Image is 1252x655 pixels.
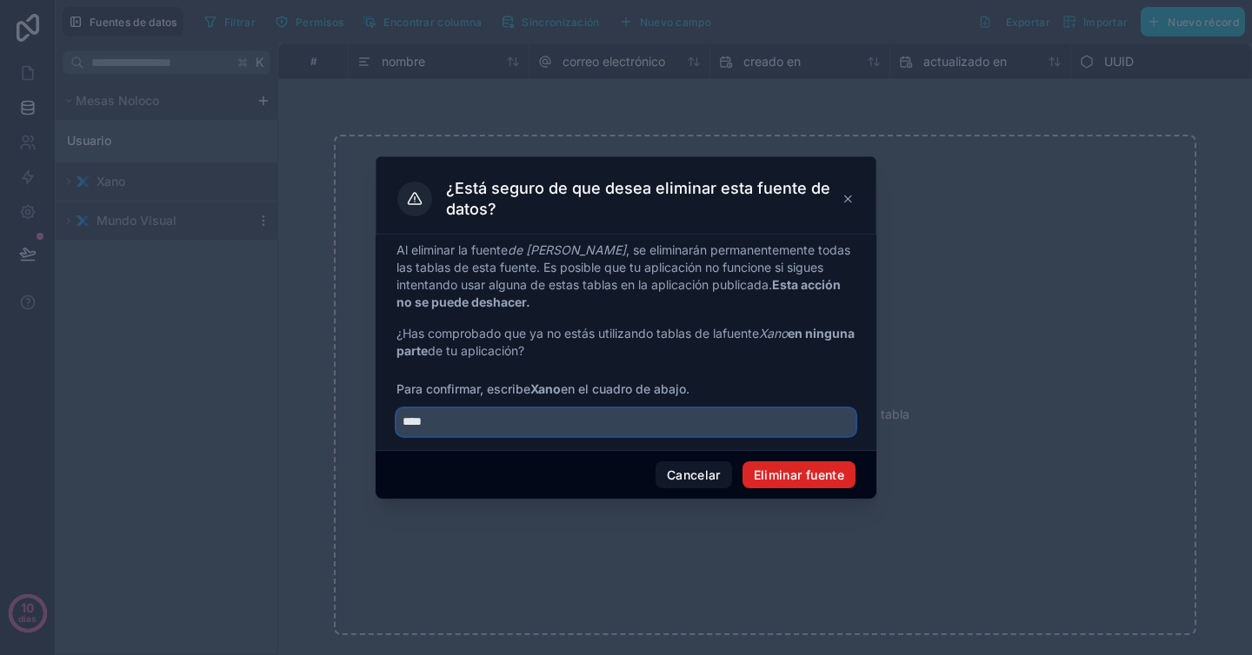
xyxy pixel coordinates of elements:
[743,461,856,489] button: Eliminar fuente
[396,381,530,396] font: Para confirmar, escribe
[561,381,689,396] font: en el cuadro de abajo.
[446,179,830,218] font: ¿Está seguro de que desea eliminar esta fuente de datos?
[723,326,759,341] font: fuente
[396,242,508,257] font: Al eliminar la fuente
[759,326,788,341] font: Xano
[508,242,626,257] font: de [PERSON_NAME]
[667,467,721,482] font: Cancelar
[396,242,850,292] font: , se eliminarán permanentemente todas las tablas de esta fuente. Es posible que tu aplicación no ...
[396,326,723,341] font: ¿Has comprobado que ya no estás utilizando tablas de la
[754,467,844,482] font: Eliminar fuente
[428,343,524,358] font: de tu aplicación?
[656,461,732,489] button: Cancelar
[530,381,561,396] font: Xano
